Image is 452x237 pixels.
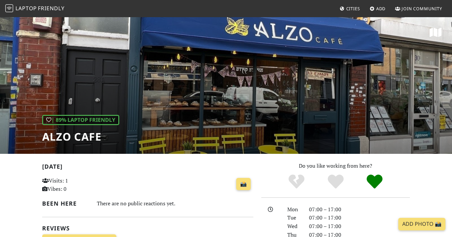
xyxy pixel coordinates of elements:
a: Cities [337,3,363,15]
div: Wed [283,222,305,231]
span: Laptop [15,5,37,12]
div: No [277,174,316,190]
div: Tue [283,214,305,222]
div: 07:00 – 17:00 [305,214,414,222]
a: Join Community [392,3,445,15]
div: 07:00 – 17:00 [305,205,414,214]
div: | 89% Laptop Friendly [42,115,119,125]
p: Visits: 1 Vibes: 0 [42,177,107,193]
div: There are no public reactions yet. [97,199,253,208]
span: Friendly [38,5,64,12]
h2: Reviews [42,225,253,232]
p: Do you like working from here? [261,162,410,170]
h1: Alzo cafe [42,130,119,143]
div: Yes [316,174,355,190]
h2: Been here [42,200,89,207]
div: Definitely! [355,174,394,190]
a: Add [367,3,388,15]
div: Mon [283,205,305,214]
a: LaptopFriendly LaptopFriendly [5,3,65,15]
a: 📸 [236,178,251,190]
span: Join Community [402,6,442,12]
h2: [DATE] [42,163,253,173]
span: Cities [346,6,360,12]
div: 07:00 – 17:00 [305,222,414,231]
span: Add [376,6,386,12]
a: Add Photo 📸 [398,218,445,230]
img: LaptopFriendly [5,4,13,12]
